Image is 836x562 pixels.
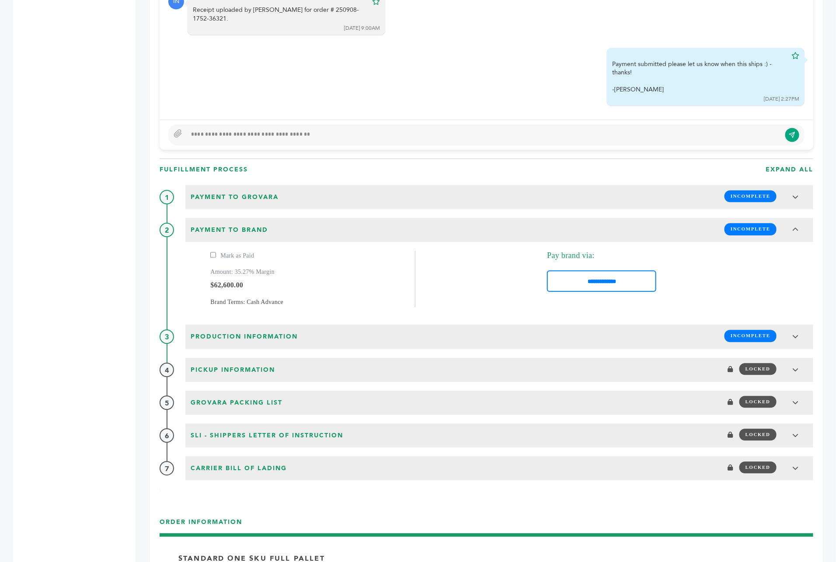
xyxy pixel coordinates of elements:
[766,165,813,174] h3: EXPAND ALL
[188,396,285,410] span: Grovara Packing List
[547,251,595,261] span: Pay brand via:
[739,429,777,440] span: LOCKED
[210,252,216,258] input: Mark as Paid
[188,223,271,237] span: Payment to brand
[160,518,813,533] h3: ORDER INFORMATION
[188,190,281,204] span: Payment to Grovara
[160,165,248,174] h3: FULFILLMENT PROCESS
[739,363,777,375] span: LOCKED
[188,429,346,443] span: SLI - Shippers Letter of Instruction
[210,267,283,277] label: Amount: 35.27% Margin
[725,330,777,342] span: INCOMPLETE
[188,363,278,377] span: Pickup Information
[193,6,368,23] div: Receipt uploaded by [PERSON_NAME] for order # 250908-1752-36321.
[210,252,254,259] label: Mark as Paid
[188,330,300,344] span: Production Information
[725,223,777,235] span: INCOMPLETE
[188,461,289,475] span: Carrier Bill of Lading
[739,396,777,408] span: LOCKED
[344,24,380,32] div: [DATE] 9:00AM
[764,95,799,103] div: [DATE] 2:27PM
[612,85,787,94] div: -[PERSON_NAME]
[210,297,283,307] span: Brand Terms: Cash Advance
[210,280,283,290] p: $62,600.00
[612,60,787,94] div: Payment submitted please let us know when this ships :) - thanks!
[739,461,777,473] span: LOCKED
[725,190,777,202] span: INCOMPLETE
